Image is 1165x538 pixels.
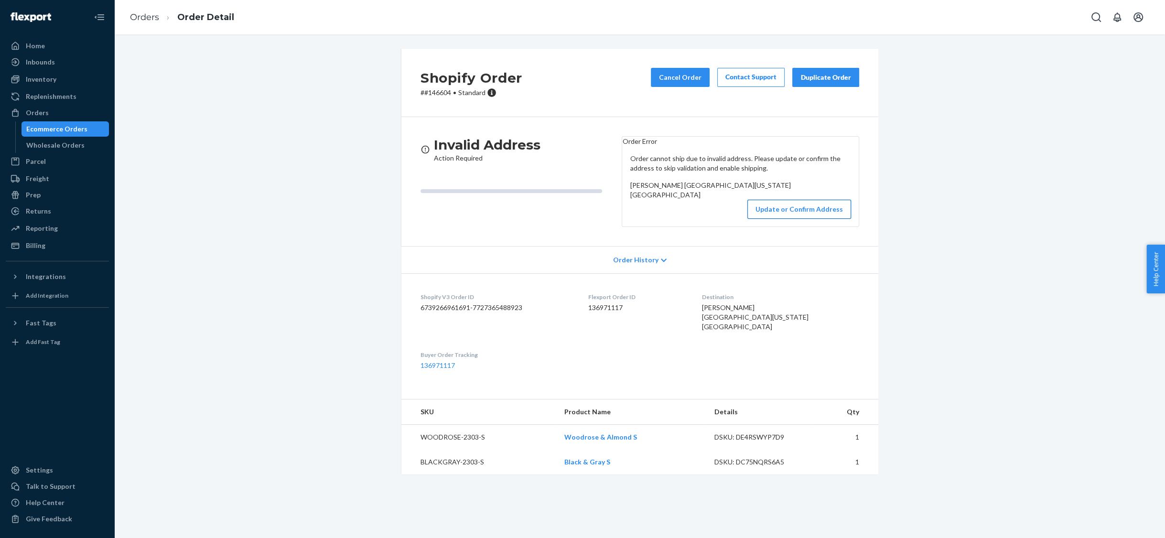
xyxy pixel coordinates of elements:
a: Add Integration [6,288,109,303]
dt: Destination [702,293,859,301]
dd: 136971117 [588,303,686,312]
dd: 6739266961691-7727365488923 [421,303,573,312]
a: Reporting [6,221,109,236]
dt: Buyer Order Tracking [421,351,573,359]
div: Prep [26,190,41,200]
p: # #146604 [421,88,522,97]
button: Open Search Box [1087,8,1106,27]
button: Open account menu [1129,8,1148,27]
button: Open notifications [1108,8,1127,27]
button: Fast Tags [6,315,109,331]
span: [PERSON_NAME] [GEOGRAPHIC_DATA][US_STATE] [GEOGRAPHIC_DATA] [630,181,790,199]
button: Close Navigation [90,8,109,27]
div: Talk to Support [26,482,76,491]
button: Update or Confirm Address [747,200,851,219]
a: Black & Gray S [564,458,610,466]
p: Order cannot ship due to invalid address. Please update or confirm the address to skip validation... [630,154,851,173]
a: Ecommerce Orders [22,121,109,137]
div: Help Center [26,498,65,507]
a: Orders [130,12,159,22]
a: Freight [6,171,109,186]
a: 136971117 [421,361,455,369]
a: Wholesale Orders [22,138,109,153]
a: Inbounds [6,54,109,70]
a: Woodrose & Almond S [564,433,637,441]
div: DSKU: DC75NQRS6A5 [714,457,804,467]
th: Qty [811,399,878,425]
a: Billing [6,238,109,253]
span: • [453,88,456,97]
div: Fast Tags [26,318,56,328]
a: Order Detail [177,12,234,22]
img: Flexport logo [11,12,51,22]
div: Returns [26,206,51,216]
td: 1 [811,450,878,474]
a: Add Fast Tag [6,334,109,350]
header: Order Error [622,137,859,146]
div: Parcel [26,157,46,166]
div: Add Integration [26,291,68,300]
a: Talk to Support [6,479,109,494]
div: Orders [26,108,49,118]
div: Ecommerce Orders [26,124,87,134]
a: Home [6,38,109,54]
th: SKU [401,399,557,425]
th: Details [707,399,812,425]
div: Integrations [26,272,66,281]
div: Billing [26,241,45,250]
button: Help Center [1146,245,1165,293]
a: Returns [6,204,109,219]
a: Help Center [6,495,109,510]
div: Action Required [434,136,540,163]
div: Add Fast Tag [26,338,60,346]
div: Freight [26,174,49,183]
button: Integrations [6,269,109,284]
a: Parcel [6,154,109,169]
div: Replenishments [26,92,76,101]
a: Settings [6,463,109,478]
span: [PERSON_NAME] [GEOGRAPHIC_DATA][US_STATE] [GEOGRAPHIC_DATA] [702,303,809,331]
dt: Flexport Order ID [588,293,686,301]
dt: Shopify V3 Order ID [421,293,573,301]
a: Inventory [6,72,109,87]
th: Product Name [557,399,706,425]
div: Give Feedback [26,514,72,524]
a: Contact Support [717,68,785,87]
div: Inventory [26,75,56,84]
span: Order History [613,255,658,265]
a: Replenishments [6,89,109,104]
span: Standard [458,88,485,97]
h3: Invalid Address [434,136,540,153]
div: Inbounds [26,57,55,67]
td: BLACKGRAY-2303-S [401,450,557,474]
a: Orders [6,105,109,120]
ol: breadcrumbs [122,3,242,32]
div: Reporting [26,224,58,233]
td: 1 [811,425,878,450]
div: Home [26,41,45,51]
button: Duplicate Order [792,68,859,87]
button: Give Feedback [6,511,109,527]
h2: Shopify Order [421,68,522,88]
td: WOODROSE-2303-S [401,425,557,450]
div: DSKU: DE4RSWYP7D9 [714,432,804,442]
button: Cancel Order [651,68,710,87]
div: Settings [26,465,53,475]
div: Wholesale Orders [26,140,85,150]
a: Prep [6,187,109,203]
div: Duplicate Order [800,73,851,82]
